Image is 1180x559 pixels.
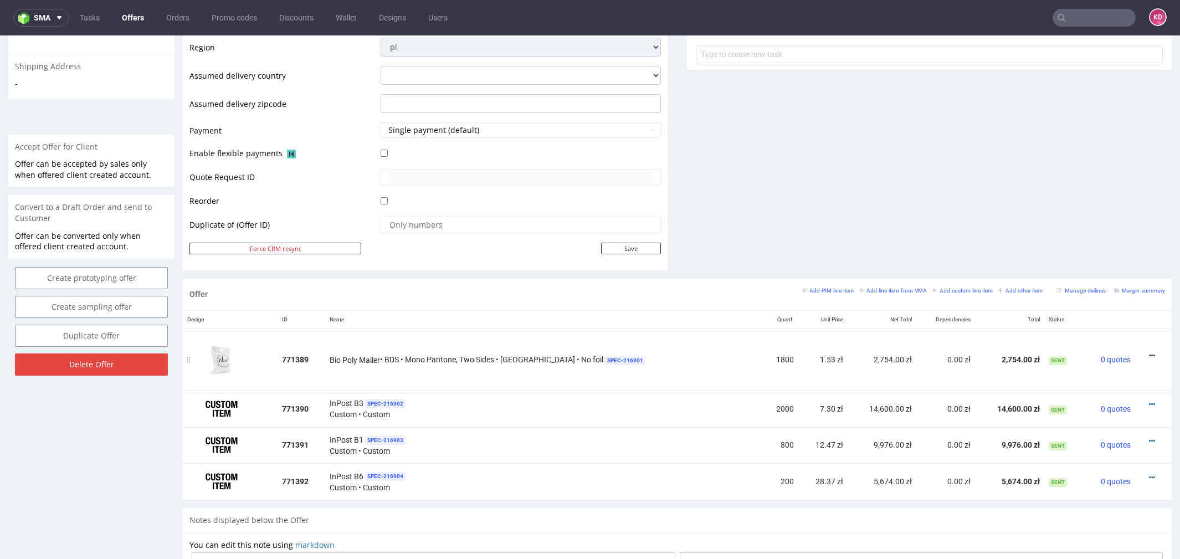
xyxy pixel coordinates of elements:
[1101,405,1131,414] span: 0 quotes
[422,9,454,27] a: Users
[8,18,175,43] div: Shipping Address
[73,9,106,27] a: Tasks
[763,392,798,428] td: 800
[932,252,993,258] small: Add custom line item
[1049,370,1067,379] span: Sent
[194,360,249,387] img: ico-item-custom-a8f9c3db6a5631ce2f509e228e8b95abde266dc4376634de7b166047de09ff05.png
[189,254,208,263] span: Offer
[282,369,309,378] strong: 771390
[189,132,378,158] td: Quote Request ID
[273,9,320,27] a: Discounts
[1101,369,1131,378] span: 0 quotes
[848,392,917,428] td: 9,976.00 zł
[189,1,378,29] td: Region
[1101,320,1131,329] span: 0 quotes
[916,293,975,355] td: 0.00 zł
[916,275,975,294] th: Dependencies
[330,434,758,457] div: Custom • Custom
[329,9,363,27] a: Wallet
[330,399,363,410] span: InPost B1
[194,298,249,351] img: 46778-bio-poly-mailer
[1056,252,1106,258] small: Manage dielines
[205,9,264,27] a: Promo codes
[365,437,406,445] span: SPEC- 216904
[975,355,1044,392] td: 14,600.00 zł
[975,428,1044,464] td: 5,674.00 zł
[859,252,927,258] small: Add line item from VMA
[1049,406,1067,415] span: Sent
[282,442,309,450] strong: 771392
[916,355,975,392] td: 0.00 zł
[330,362,363,373] span: InPost B3
[282,320,309,329] strong: 771389
[189,29,378,58] td: Assumed delivery country
[1150,9,1166,25] figcaption: KD
[1049,321,1067,330] span: Sent
[34,14,50,22] span: sma
[916,392,975,428] td: 0.00 zł
[388,182,653,197] input: Only numbers
[381,87,660,102] button: Single payment (default)
[330,362,758,384] div: Custom • Custom
[15,123,168,145] p: Offer can be accepted by sales only when offered client created account.
[282,405,309,414] strong: 771391
[798,293,847,355] td: 1.53 zł
[372,9,413,27] a: Designs
[998,252,1043,258] small: Add other item
[601,207,661,219] input: Save
[278,275,325,294] th: ID
[763,293,798,355] td: 1800
[330,319,380,330] span: Bio Poly Mailer
[848,275,917,294] th: Net Total
[115,9,151,27] a: Offers
[802,252,854,258] small: Add PIM line item
[330,319,758,330] div: • BDS • Mono Pantone, Two Sides • [GEOGRAPHIC_DATA] • No foil
[15,318,168,340] input: Delete Offer
[15,289,168,311] a: Duplicate Offer
[848,428,917,464] td: 5,674.00 zł
[13,9,69,27] button: sma
[8,99,175,124] div: Accept Offer for Client
[1044,275,1084,294] th: Status
[975,293,1044,355] td: 2,754.00 zł
[1114,252,1165,258] small: Margin summary
[15,260,168,283] a: Create sampling offer
[975,275,1044,294] th: Total
[183,473,1172,497] div: Notes displayed below the Offer
[189,207,361,219] button: Force CRM resync
[325,275,763,294] th: Name
[189,158,378,180] td: Reorder
[696,10,1163,28] input: Type to create new task
[160,9,196,27] a: Orders
[295,504,335,515] a: markdown
[183,275,278,294] th: Design
[1101,442,1131,450] span: 0 quotes
[189,58,378,86] td: Assumed delivery zipcode
[15,232,168,254] a: Create prototyping offer
[15,195,168,217] p: Offer can be converted only when offered client created account.
[798,355,847,392] td: 7.30 zł
[365,401,406,409] span: SPEC- 216903
[365,364,406,373] span: SPEC- 216902
[189,180,378,206] td: Duplicate of (Offer ID)
[848,355,917,392] td: 14,600.00 zł
[848,293,917,355] td: 2,754.00 zł
[1049,443,1067,452] span: Sent
[763,275,798,294] th: Quant.
[605,321,645,330] span: SPEC- 216901
[15,43,168,54] span: -
[916,428,975,464] td: 0.00 zł
[798,392,847,428] td: 12.47 zł
[189,111,378,132] td: Enable flexible payments
[18,12,34,24] img: logo
[194,432,249,460] img: ico-item-custom-a8f9c3db6a5631ce2f509e228e8b95abde266dc4376634de7b166047de09ff05.png
[798,275,847,294] th: Unit Price
[330,398,758,421] div: Custom • Custom
[763,355,798,392] td: 2000
[330,435,363,447] span: InPost B6
[287,114,296,123] img: Hokodo
[798,428,847,464] td: 28.37 zł
[194,396,249,424] img: ico-item-custom-a8f9c3db6a5631ce2f509e228e8b95abde266dc4376634de7b166047de09ff05.png
[763,428,798,464] td: 200
[189,86,378,111] td: Payment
